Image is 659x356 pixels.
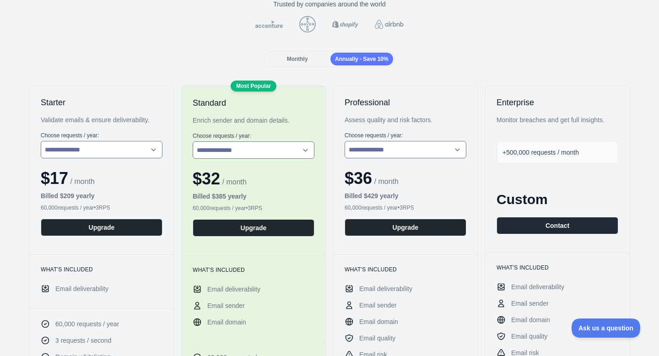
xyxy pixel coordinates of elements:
b: Billed $ 385 yearly [193,193,247,200]
div: 60,000 requests / year • 3 RPS [345,204,466,211]
button: Upgrade [193,219,314,237]
button: Contact [497,217,618,234]
b: Billed $ 429 yearly [345,192,399,200]
div: 60,000 requests / year • 3 RPS [193,205,314,212]
span: Custom [497,192,548,207]
iframe: Toggle Customer Support [572,318,641,338]
button: Upgrade [345,219,466,236]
